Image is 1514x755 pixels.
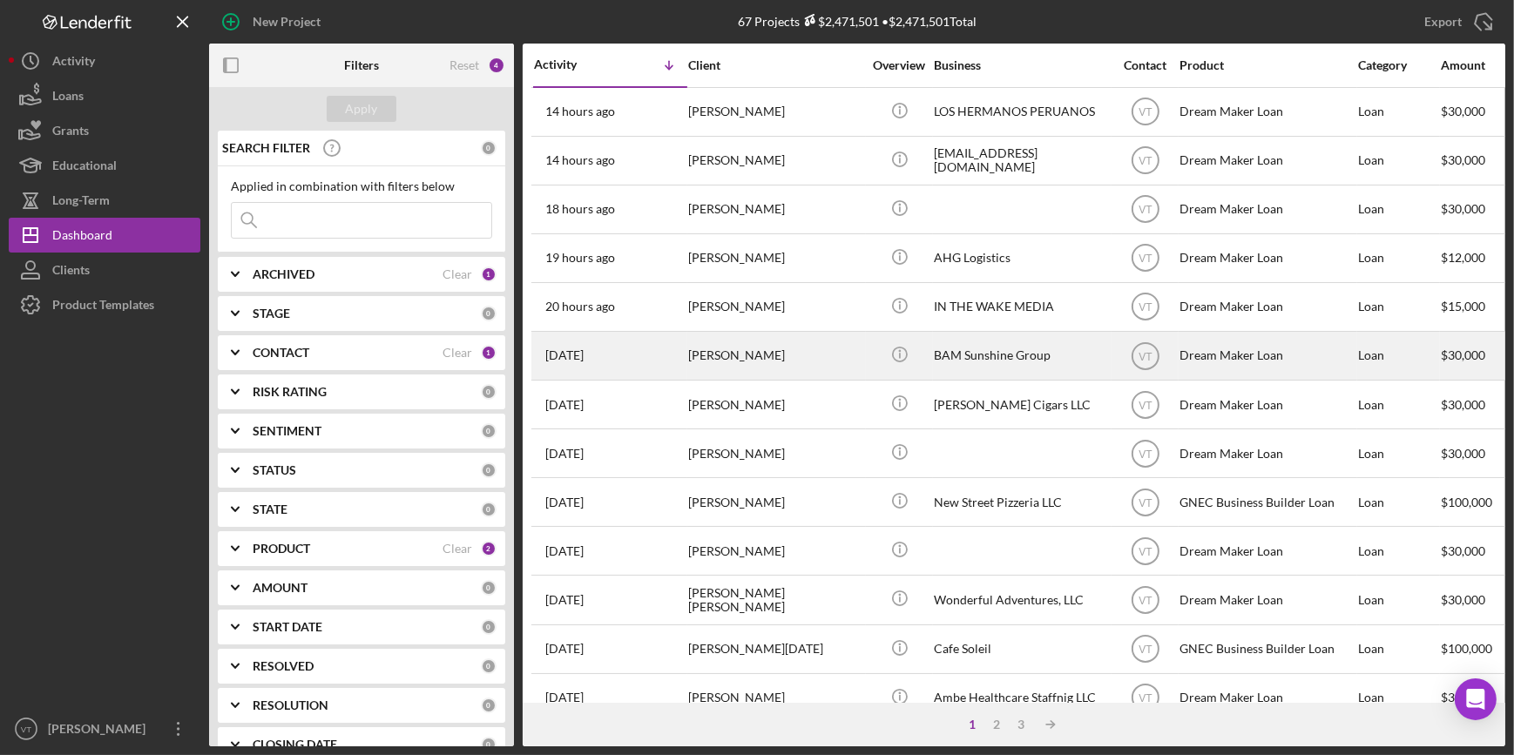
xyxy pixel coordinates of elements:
[738,14,977,29] div: 67 Projects • $2,471,501 Total
[934,284,1108,330] div: IN THE WAKE MEDIA
[1441,641,1492,656] span: $100,000
[1179,89,1354,135] div: Dream Maker Loan
[688,381,862,428] div: [PERSON_NAME]
[253,346,309,360] b: CONTACT
[688,58,862,72] div: Client
[1441,58,1506,72] div: Amount
[1179,381,1354,428] div: Dream Maker Loan
[52,183,110,222] div: Long-Term
[1441,592,1485,607] span: $30,000
[1358,381,1439,428] div: Loan
[443,346,472,360] div: Clear
[481,698,497,713] div: 0
[1358,576,1439,623] div: Loan
[688,626,862,672] div: [PERSON_NAME][DATE]
[688,430,862,476] div: [PERSON_NAME]
[934,576,1108,623] div: Wonderful Adventures, LLC
[545,104,615,118] time: 2025-09-29 22:08
[1179,675,1354,721] div: Dream Maker Loan
[960,718,984,731] div: 1
[1139,448,1152,460] text: VT
[688,528,862,574] div: [PERSON_NAME]
[1441,104,1485,118] span: $30,000
[52,287,154,327] div: Product Templates
[481,345,497,361] div: 1
[1179,333,1354,379] div: Dream Maker Loan
[253,620,322,634] b: START DATE
[9,711,200,746] button: VT[PERSON_NAME]
[545,495,584,509] time: 2025-09-26 19:15
[545,251,615,265] time: 2025-09-29 16:22
[688,675,862,721] div: [PERSON_NAME]
[253,424,321,438] b: SENTIMENT
[1139,644,1152,656] text: VT
[1441,152,1485,167] span: $30,000
[800,14,879,29] div: $2,471,501
[21,725,31,734] text: VT
[346,96,378,122] div: Apply
[1441,250,1485,265] span: $12,000
[934,626,1108,672] div: Cafe Soleil
[688,284,862,330] div: [PERSON_NAME]
[1179,235,1354,281] div: Dream Maker Loan
[481,384,497,400] div: 0
[545,300,615,313] time: 2025-09-29 15:58
[1358,479,1439,525] div: Loan
[481,306,497,321] div: 0
[1407,4,1505,39] button: Export
[209,4,338,39] button: New Project
[1139,545,1152,557] text: VT
[1441,446,1485,461] span: $30,000
[984,718,1009,731] div: 2
[344,58,379,72] b: Filters
[481,140,497,156] div: 0
[481,502,497,517] div: 0
[253,4,321,39] div: New Project
[1424,4,1462,39] div: Export
[545,447,584,461] time: 2025-09-28 07:26
[52,148,117,187] div: Educational
[481,541,497,556] div: 2
[545,593,584,607] time: 2025-09-25 22:59
[1179,626,1354,672] div: GNEC Business Builder Loan
[688,333,862,379] div: [PERSON_NAME]
[52,44,95,83] div: Activity
[545,202,615,216] time: 2025-09-29 18:17
[481,580,497,596] div: 0
[1139,301,1152,313] text: VT
[1139,692,1152,704] text: VT
[688,138,862,184] div: [PERSON_NAME]
[1358,89,1439,135] div: Loan
[545,348,584,362] time: 2025-09-28 22:06
[1179,186,1354,233] div: Dream Maker Loan
[1358,58,1439,72] div: Category
[1139,155,1152,167] text: VT
[1358,138,1439,184] div: Loan
[545,153,615,167] time: 2025-09-29 22:08
[9,78,200,113] button: Loans
[9,44,200,78] a: Activity
[1358,675,1439,721] div: Loan
[1441,299,1485,313] span: $15,000
[545,398,584,412] time: 2025-09-28 14:51
[327,96,396,122] button: Apply
[1358,430,1439,476] div: Loan
[534,57,611,71] div: Activity
[9,287,200,322] button: Product Templates
[1358,626,1439,672] div: Loan
[1009,718,1033,731] div: 3
[9,253,200,287] a: Clients
[1139,106,1152,118] text: VT
[1441,543,1485,558] span: $30,000
[1358,528,1439,574] div: Loan
[934,675,1108,721] div: Ambe Healthcare Staffnig LLC
[9,148,200,183] a: Educational
[253,581,308,595] b: AMOUNT
[1112,58,1178,72] div: Contact
[443,542,472,556] div: Clear
[253,463,296,477] b: STATUS
[253,502,287,516] b: STATE
[688,186,862,233] div: [PERSON_NAME]
[52,218,112,257] div: Dashboard
[9,218,200,253] a: Dashboard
